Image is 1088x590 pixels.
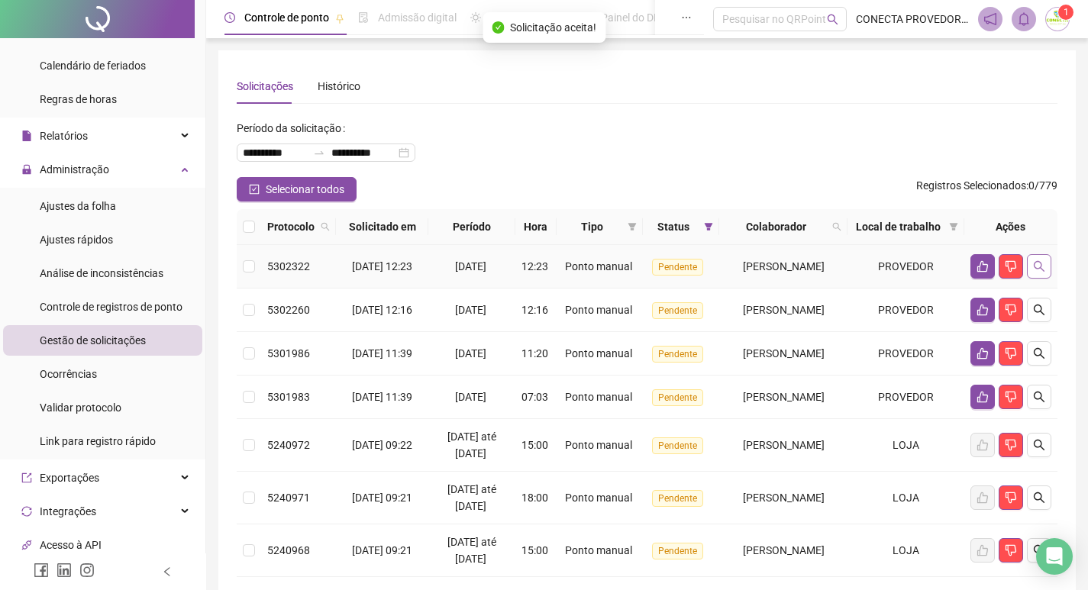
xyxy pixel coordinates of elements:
span: export [21,472,32,483]
span: filter [701,215,716,238]
span: like [977,391,989,403]
span: search [1033,304,1045,316]
span: 5302260 [267,304,310,316]
span: dislike [1005,391,1017,403]
span: filter [949,222,958,231]
span: Integrações [40,505,96,517]
span: Ponto manual [565,492,632,504]
span: Controle de ponto [244,11,329,24]
span: ellipsis [681,12,692,23]
span: Pendente [652,490,703,507]
span: Ponto manual [565,544,632,556]
td: PROVEDOR [847,289,964,332]
span: search [1033,492,1045,504]
span: file-done [358,12,369,23]
span: search [1033,544,1045,556]
span: [DATE] 11:39 [352,391,412,403]
span: clock-circle [224,12,235,23]
span: dislike [1005,439,1017,451]
span: [DATE] 09:21 [352,544,412,556]
span: dislike [1005,347,1017,359]
td: PROVEDOR [847,245,964,289]
span: swap-right [313,147,325,159]
span: filter [704,222,713,231]
sup: Atualize o seu contato no menu Meus Dados [1058,5,1073,20]
th: Hora [515,209,557,245]
span: Ajustes da folha [40,200,116,212]
span: sun [470,12,481,23]
span: search [1033,439,1045,451]
span: Colaborador [725,218,827,235]
th: Solicitado em [336,209,428,245]
span: 5240971 [267,492,310,504]
span: [DATE] [455,391,486,403]
span: [PERSON_NAME] [743,492,825,504]
span: like [977,260,989,272]
span: Pendente [652,302,703,319]
span: 15:00 [521,439,548,451]
span: dislike [1005,260,1017,272]
span: Ponto manual [565,260,632,272]
span: Ocorrências [40,368,97,380]
span: dislike [1005,492,1017,504]
span: [DATE] 09:21 [352,492,412,504]
span: [DATE] [455,347,486,359]
span: filter [946,215,961,238]
span: Análise de inconsistências [40,267,163,279]
span: search [832,222,841,231]
span: 5301986 [267,347,310,359]
span: 18:00 [521,492,548,504]
span: Exportações [40,472,99,484]
span: Pendente [652,259,703,276]
td: PROVEDOR [847,332,964,376]
span: Pendente [652,346,703,363]
span: 12:16 [521,304,548,316]
span: Gestão de solicitações [40,334,146,347]
span: file [21,131,32,141]
span: to [313,147,325,159]
span: [PERSON_NAME] [743,391,825,403]
span: search [1033,391,1045,403]
span: [DATE] 12:23 [352,260,412,272]
span: Acesso à API [40,539,102,551]
span: 15:00 [521,544,548,556]
span: Validar protocolo [40,401,121,414]
button: Selecionar todos [237,177,357,202]
span: search [1033,347,1045,359]
td: PROVEDOR [847,376,964,419]
td: LOJA [847,419,964,472]
span: 12:23 [521,260,548,272]
span: check-square [249,184,260,195]
span: [DATE] 09:22 [352,439,412,451]
span: linkedin [56,563,72,578]
span: [PERSON_NAME] [743,544,825,556]
span: Calendário de feriados [40,60,146,72]
td: LOJA [847,524,964,577]
span: left [162,566,173,577]
span: Selecionar todos [266,181,344,198]
span: Local de trabalho [854,218,942,235]
span: dislike [1005,544,1017,556]
span: Admissão digital [378,11,457,24]
span: filter [628,222,637,231]
span: [PERSON_NAME] [743,347,825,359]
span: [PERSON_NAME] [743,439,825,451]
span: [PERSON_NAME] [743,260,825,272]
span: notification [983,12,997,26]
span: search [827,14,838,25]
span: [DATE] [455,260,486,272]
span: Relatórios [40,130,88,142]
span: search [1033,260,1045,272]
span: pushpin [335,14,344,23]
span: 1 [1064,7,1069,18]
span: filter [625,215,640,238]
span: Tipo [563,218,622,235]
label: Período da solicitação [237,116,351,140]
span: Ponto manual [565,347,632,359]
div: Histórico [318,78,360,95]
span: 07:03 [521,391,548,403]
span: like [977,304,989,316]
span: bell [1017,12,1031,26]
span: search [321,222,330,231]
span: Protocolo [267,218,315,235]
